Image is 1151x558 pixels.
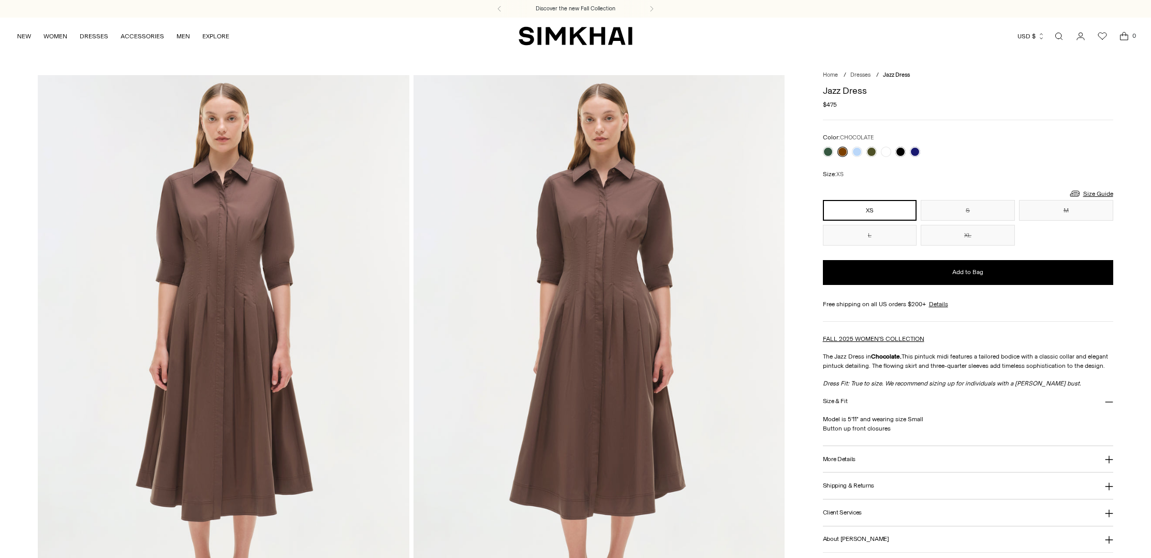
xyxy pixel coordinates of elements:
button: More Details [823,446,1113,473]
a: DRESSES [80,25,108,48]
span: $475 [823,100,837,109]
a: Size Guide [1069,187,1113,200]
a: Open search modal [1049,26,1069,47]
div: / [844,71,846,80]
span: 0 [1129,31,1139,40]
a: ACCESSORIES [121,25,164,48]
h3: Client Services [823,509,862,516]
p: Model is 5'11" and wearing size Small Button up front closures [823,414,1113,433]
label: Size: [823,169,844,179]
h3: About [PERSON_NAME] [823,536,889,542]
button: About [PERSON_NAME] [823,526,1113,553]
button: Shipping & Returns [823,473,1113,499]
span: We recommend sizing up for individuals with a [PERSON_NAME] bust. [885,380,1081,387]
span: Jazz Dress [883,71,910,78]
button: L [823,225,917,246]
label: Color: [823,133,874,142]
h1: Jazz Dress [823,86,1113,95]
button: Add to Bag [823,260,1113,285]
button: Size & Fit [823,388,1113,414]
button: S [921,200,1015,221]
span: CHOCOLATE [840,134,874,141]
a: EXPLORE [202,25,229,48]
a: Dresses [850,71,870,78]
a: Open cart modal [1114,26,1134,47]
a: Home [823,71,838,78]
button: USD $ [1017,25,1045,48]
a: WOMEN [43,25,67,48]
a: FALL 2025 WOMEN'S COLLECTION [823,335,924,342]
a: Wishlist [1092,26,1113,47]
span: XS [836,171,844,178]
div: / [876,71,879,80]
em: Dress Fit: True to size. [823,380,1081,387]
button: M [1019,200,1113,221]
button: Client Services [823,499,1113,526]
nav: breadcrumbs [823,71,1113,80]
a: Details [929,299,948,309]
p: The Jazz Dress in This pintuck midi features a tailored bodice with a classic collar and elegant ... [823,352,1113,370]
a: SIMKHAI [519,26,632,46]
h3: Size & Fit [823,398,848,405]
div: Free shipping on all US orders $200+ [823,299,1113,309]
a: Discover the new Fall Collection [536,5,615,13]
strong: Chocolate. [871,353,902,360]
a: MEN [176,25,190,48]
button: XS [823,200,917,221]
button: XL [921,225,1015,246]
a: NEW [17,25,31,48]
h3: More Details [823,456,855,463]
h3: Shipping & Returns [823,482,875,489]
span: Add to Bag [952,268,983,277]
a: Go to the account page [1070,26,1091,47]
